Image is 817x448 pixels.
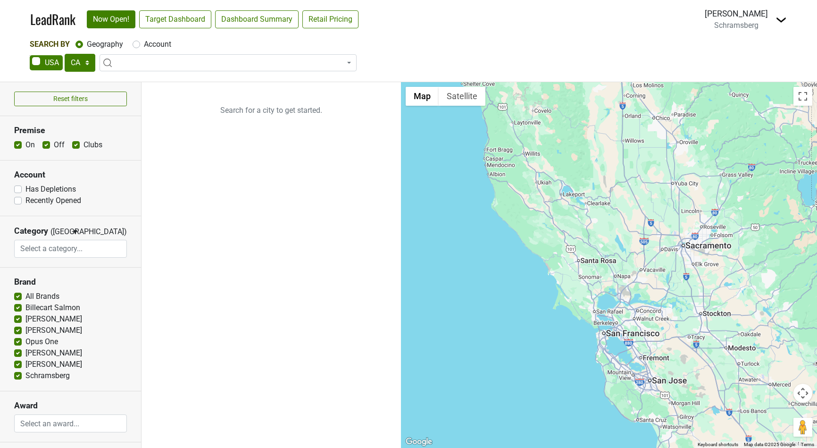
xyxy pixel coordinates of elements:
[25,370,70,381] label: Schramsberg
[144,39,171,50] label: Account
[87,39,123,50] label: Geography
[705,8,768,20] div: [PERSON_NAME]
[775,14,787,25] img: Dropdown Menu
[25,313,82,325] label: [PERSON_NAME]
[83,139,102,151] label: Clubs
[14,170,127,180] h3: Account
[403,436,434,448] a: Open this area in Google Maps (opens a new window)
[25,139,35,151] label: On
[25,195,81,206] label: Recently Opened
[30,40,70,49] span: Search By
[801,442,814,447] a: Terms (opens in new tab)
[403,436,434,448] img: Google
[25,359,82,370] label: [PERSON_NAME]
[25,347,82,359] label: [PERSON_NAME]
[72,228,79,236] span: ▼
[25,336,58,347] label: Opus One
[698,441,738,448] button: Keyboard shortcuts
[25,302,80,313] label: Billecart Salmon
[793,87,812,106] button: Toggle fullscreen view
[25,325,82,336] label: [PERSON_NAME]
[302,10,358,28] a: Retail Pricing
[142,82,401,139] p: Search for a city to get started.
[14,92,127,106] button: Reset filters
[439,87,485,106] button: Show satellite imagery
[50,226,69,240] span: ([GEOGRAPHIC_DATA])
[87,10,135,28] a: Now Open!
[139,10,211,28] a: Target Dashboard
[793,418,812,437] button: Drag Pegman onto the map to open Street View
[15,240,126,258] input: Select a category...
[25,184,76,195] label: Has Depletions
[406,87,439,106] button: Show street map
[215,10,299,28] a: Dashboard Summary
[54,139,65,151] label: Off
[14,401,127,411] h3: Award
[744,442,795,447] span: Map data ©2025 Google
[793,384,812,403] button: Map camera controls
[14,277,127,287] h3: Brand
[714,21,759,30] span: Schramsberg
[14,126,127,135] h3: Premise
[25,291,59,302] label: All Brands
[30,9,75,29] a: LeadRank
[15,414,126,432] input: Select an award...
[14,226,48,236] h3: Category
